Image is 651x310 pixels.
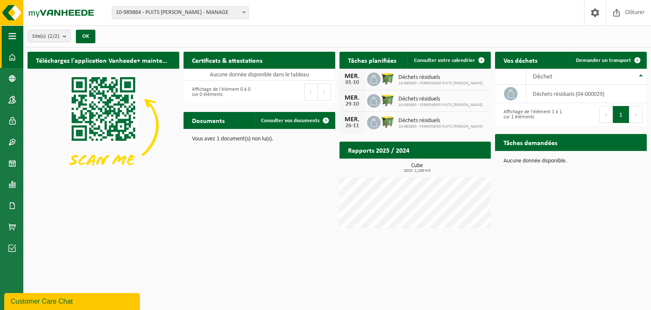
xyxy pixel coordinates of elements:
[576,58,631,63] span: Demander un transport
[188,83,255,101] div: Affichage de l'élément 0 à 0 sur 0 éléments
[398,124,483,129] span: 10-985893 - FERRONERIE PUITS [PERSON_NAME]
[261,118,320,123] span: Consulter vos documents
[344,163,491,173] h3: Cube
[398,74,483,81] span: Déchets résiduels
[398,103,483,108] span: 10-985893 - FERRONERIE PUITS [PERSON_NAME]
[526,85,647,103] td: déchets résiduels (04-000029)
[504,158,638,164] p: Aucune donnée disponible.
[381,71,395,86] img: WB-1100-HPE-GN-50
[112,6,249,19] span: 10-989864 - PUITS NICOLAS - MANAGE
[28,30,71,42] button: Site(s)(2/2)
[76,30,95,43] button: OK
[613,106,629,123] button: 1
[344,169,491,173] span: 2025: 2,200 m3
[398,96,483,103] span: Déchets résiduels
[381,93,395,107] img: WB-1100-HPE-GN-50
[184,112,233,128] h2: Documents
[344,73,361,80] div: MER.
[344,80,361,86] div: 01-10
[533,73,552,80] span: Déchet
[28,52,179,68] h2: Téléchargez l'application Vanheede+ maintenant!
[414,58,475,63] span: Consulter votre calendrier
[48,34,59,39] count: (2/2)
[32,30,59,43] span: Site(s)
[344,101,361,107] div: 29-10
[339,142,418,158] h2: Rapports 2025 / 2024
[28,69,179,182] img: Download de VHEPlus App
[398,81,483,86] span: 10-985893 - FERRONERIE PUITS [PERSON_NAME]
[344,116,361,123] div: MER.
[398,117,483,124] span: Déchets résiduels
[599,106,613,123] button: Previous
[192,136,327,142] p: Vous avez 1 document(s) non lu(s).
[344,95,361,101] div: MER.
[184,52,271,68] h2: Certificats & attestations
[304,84,318,101] button: Previous
[344,123,361,129] div: 26-11
[407,52,490,69] a: Consulter votre calendrier
[381,115,395,129] img: WB-1100-HPE-GN-50
[499,105,567,124] div: Affichage de l'élément 1 à 1 sur 1 éléments
[569,52,646,69] a: Demander un transport
[417,158,490,175] a: Consulter les rapports
[495,52,546,68] h2: Vos déchets
[254,112,334,129] a: Consulter vos documents
[629,106,643,123] button: Next
[339,52,405,68] h2: Tâches planifiées
[495,134,566,151] h2: Tâches demandées
[4,291,142,310] iframe: chat widget
[112,7,248,19] span: 10-989864 - PUITS NICOLAS - MANAGE
[318,84,331,101] button: Next
[184,69,335,81] td: Aucune donnée disponible dans le tableau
